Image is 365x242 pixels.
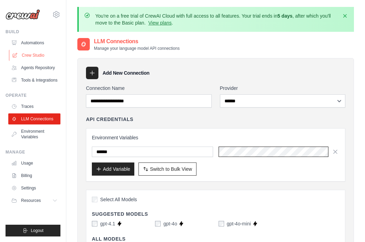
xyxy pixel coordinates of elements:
[227,220,251,227] label: gpt-4o-mini
[8,101,60,112] a: Traces
[92,221,97,226] input: gpt-4.1
[8,126,60,142] a: Environment Variables
[8,75,60,86] a: Tools & Integrations
[8,195,60,206] button: Resources
[219,221,224,226] input: gpt-4o-mini
[100,196,137,203] span: Select All Models
[277,13,292,19] strong: 5 days
[220,85,346,92] label: Provider
[138,162,196,176] button: Switch to Bulk View
[6,149,60,155] div: Manage
[92,162,134,176] button: Add Variable
[92,197,97,202] input: Select All Models
[8,158,60,169] a: Usage
[8,170,60,181] a: Billing
[86,85,212,92] label: Connection Name
[103,69,150,76] h3: Add New Connection
[92,211,339,217] h4: Suggested Models
[163,220,177,227] label: gpt-4o
[8,37,60,48] a: Automations
[95,12,337,26] p: You're on a free trial of CrewAI Cloud with full access to all features. Your trial ends in , aft...
[9,50,61,61] a: Crew Studio
[86,116,133,123] h4: API Credentials
[6,29,60,35] div: Build
[8,62,60,73] a: Agents Repository
[21,198,41,203] span: Resources
[94,46,180,51] p: Manage your language model API connections
[8,183,60,194] a: Settings
[148,20,172,26] a: View plans
[8,113,60,124] a: LLM Connections
[155,221,161,226] input: gpt-4o
[6,93,60,98] div: Operate
[6,9,40,20] img: Logo
[150,166,192,173] span: Switch to Bulk View
[100,220,115,227] label: gpt-4.1
[92,134,339,141] h3: Environment Variables
[31,228,44,233] span: Logout
[94,37,180,46] h2: LLM Connections
[6,225,60,236] button: Logout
